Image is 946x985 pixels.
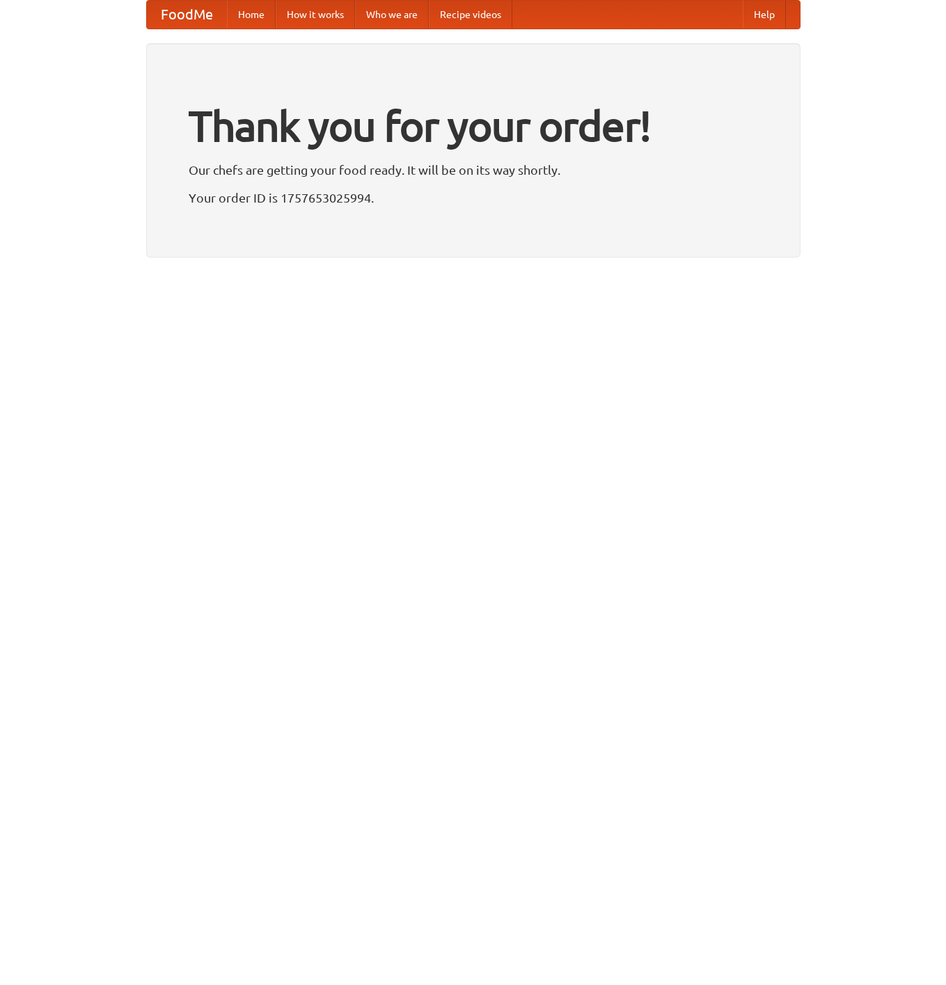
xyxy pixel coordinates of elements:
a: FoodMe [147,1,227,29]
a: Home [227,1,276,29]
a: How it works [276,1,355,29]
a: Recipe videos [429,1,512,29]
p: Your order ID is 1757653025994. [189,187,758,208]
a: Help [743,1,786,29]
p: Our chefs are getting your food ready. It will be on its way shortly. [189,159,758,180]
a: Who we are [355,1,429,29]
h1: Thank you for your order! [189,93,758,159]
